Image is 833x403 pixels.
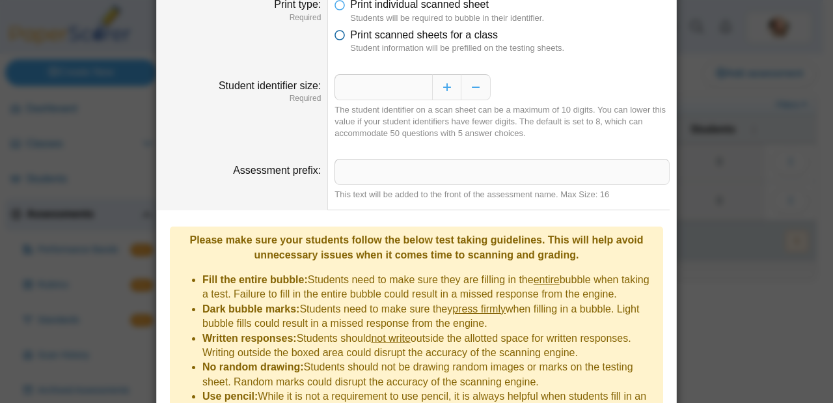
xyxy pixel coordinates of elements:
b: Written responses: [202,333,297,344]
dfn: Student information will be prefilled on the testing sheets. [350,42,670,54]
dfn: Students will be required to bubble in their identifier. [350,12,670,24]
button: Increase [432,74,461,100]
b: Please make sure your students follow the below test taking guidelines. This will help avoid unne... [189,234,643,260]
button: Decrease [461,74,491,100]
b: No random drawing: [202,361,304,372]
li: Students need to make sure they when filling in a bubble. Light bubble fills could result in a mi... [202,302,657,331]
u: press firmly [452,303,506,314]
dfn: Required [163,12,321,23]
li: Students should outside the allotted space for written responses. Writing outside the boxed area ... [202,331,657,361]
b: Dark bubble marks: [202,303,299,314]
u: not write [371,333,410,344]
dfn: Required [163,93,321,104]
span: Print scanned sheets for a class [350,29,498,40]
b: Fill the entire bubble: [202,274,308,285]
label: Student identifier size [219,80,321,91]
label: Assessment prefix [233,165,321,176]
b: Use pencil: [202,391,258,402]
li: Students need to make sure they are filling in the bubble when taking a test. Failure to fill in ... [202,273,657,302]
div: The student identifier on a scan sheet can be a maximum of 10 digits. You can lower this value if... [335,104,670,140]
li: Students should not be drawing random images or marks on the testing sheet. Random marks could di... [202,360,657,389]
div: This text will be added to the front of the assessment name. Max Size: 16 [335,189,670,201]
u: entire [534,274,560,285]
